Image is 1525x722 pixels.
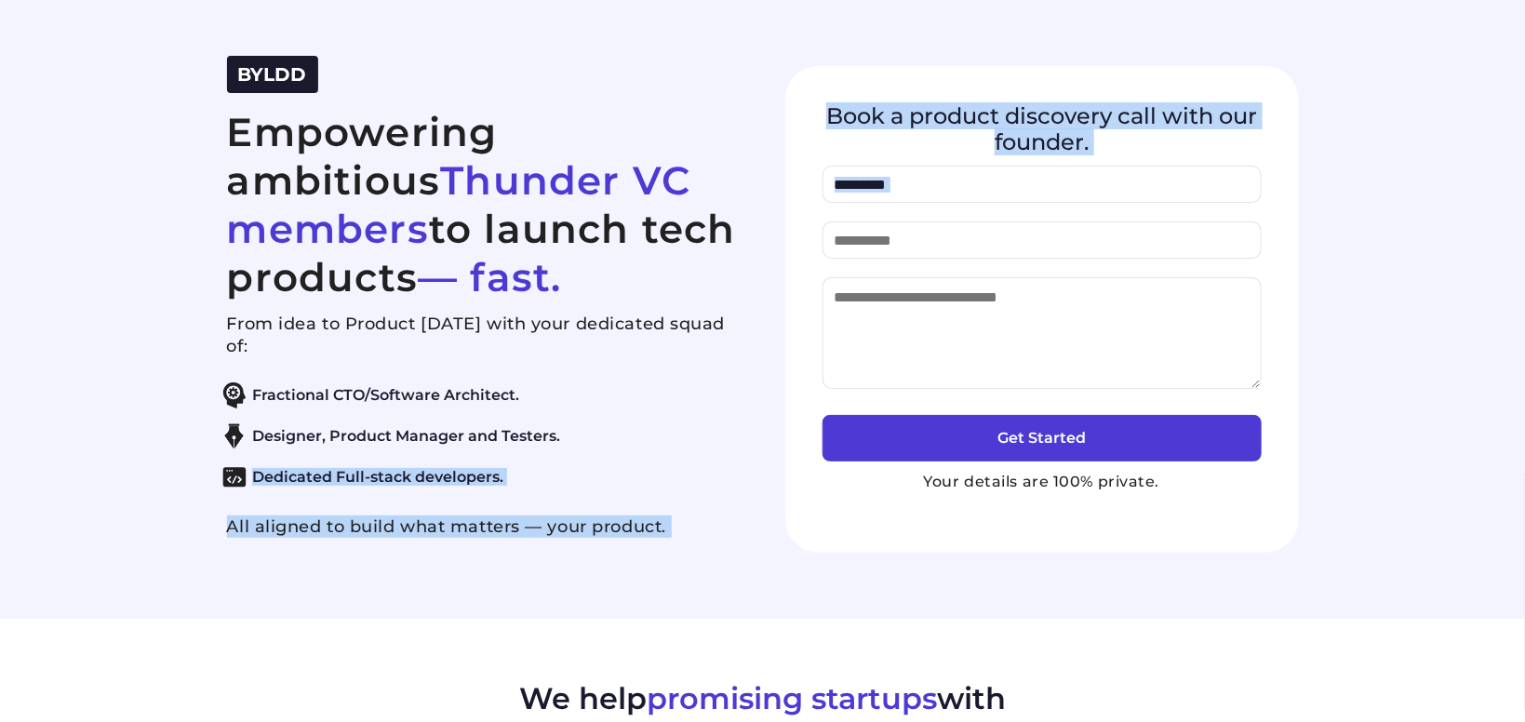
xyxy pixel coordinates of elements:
[218,464,731,490] li: Dedicated Full-stack developers.
[418,253,561,301] span: — fast.
[227,108,741,301] h2: Empowering ambitious to launch tech products
[823,415,1262,461] button: Get Started
[227,313,741,357] p: From idea to Product [DATE] with your dedicated squad of:
[227,156,691,253] span: Thunder VC members
[823,103,1262,154] h4: Book a product discovery call with our founder.
[647,680,937,716] span: promising startups
[823,471,1262,493] p: Your details are 100% private.
[238,63,307,86] span: BYLDD
[227,515,741,538] p: All aligned to build what matters — your product.
[218,382,731,408] li: Fractional CTO/Software Architect.
[218,423,731,449] li: Designer, Product Manager and Testers.
[238,67,307,85] a: BYLDD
